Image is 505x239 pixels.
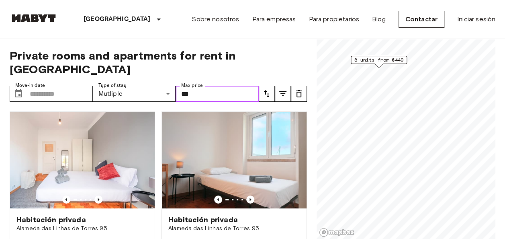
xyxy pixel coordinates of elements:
label: Max price [181,82,203,89]
span: 8 units from €449 [354,56,403,64]
label: Type of stay [98,82,127,89]
button: tune [259,86,275,102]
div: Mutliple [93,86,176,102]
button: Previous image [214,196,222,204]
img: Habyt [10,14,58,22]
div: Map marker [351,56,407,68]
button: Previous image [246,196,254,204]
button: tune [275,86,291,102]
span: Habitación privada [16,215,86,225]
a: Mapbox logo [319,228,354,237]
span: Private rooms and apartments for rent in [GEOGRAPHIC_DATA] [10,49,307,76]
p: [GEOGRAPHIC_DATA] [84,14,151,24]
a: Sobre nosotros [192,14,239,24]
img: Marketing picture of unit PT-17-005-013-02H [162,112,307,208]
button: Choose date [10,86,27,102]
button: Previous image [62,196,70,204]
span: Alameda das Linhas de Torres 95 [16,225,148,233]
span: Alameda das Linhas de Torres 95 [168,225,300,233]
label: Move-in date [15,82,45,89]
a: Para propietarios [309,14,359,24]
button: Previous image [94,196,102,204]
a: Blog [372,14,386,24]
a: Iniciar sesión [457,14,495,24]
button: tune [291,86,307,102]
span: Habitación privada [168,215,238,225]
a: Contactar [399,11,444,28]
img: Marketing picture of unit PT-17-005-010-01H [10,112,155,208]
a: Para empresas [252,14,296,24]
